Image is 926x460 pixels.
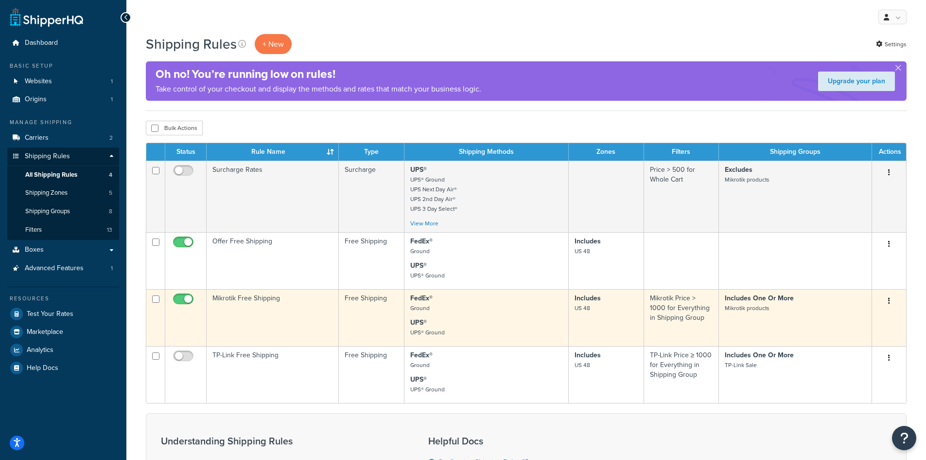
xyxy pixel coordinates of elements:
small: UPS® Ground [410,328,445,337]
span: Shipping Groups [25,207,70,216]
a: Help Docs [7,359,119,377]
a: Carriers 2 [7,129,119,147]
span: 8 [109,207,112,216]
span: 4 [109,171,112,179]
span: Boxes [25,246,44,254]
td: TP-Link Free Shipping [207,346,339,403]
td: Free Shipping [339,289,404,346]
h1: Shipping Rules [146,35,237,54]
span: Help Docs [27,364,58,372]
li: Shipping Groups [7,202,119,221]
td: TP-Link Price ≥ 1000 for Everything in Shipping Group [644,346,719,403]
div: Basic Setup [7,62,119,70]
small: US 48 [575,361,590,369]
strong: UPS® [410,260,427,271]
p: + New [255,34,292,54]
span: Origins [25,95,47,104]
strong: UPS® [410,317,427,328]
small: Ground [410,361,430,369]
a: ShipperHQ Home [10,7,83,27]
strong: FedEx® [410,293,433,303]
span: Advanced Features [25,264,84,273]
span: Websites [25,77,52,86]
span: All Shipping Rules [25,171,77,179]
a: View More [410,219,438,228]
span: 5 [109,189,112,197]
li: Shipping Rules [7,147,119,240]
span: Shipping Zones [25,189,68,197]
th: Shipping Methods [404,143,569,161]
div: Resources [7,294,119,303]
li: Shipping Zones [7,184,119,202]
span: 1 [111,95,113,104]
a: All Shipping Rules 4 [7,166,119,184]
small: US 48 [575,247,590,256]
a: Upgrade your plan [818,72,895,91]
small: Mikrotik products [725,175,769,184]
td: Price > 500 for Whole Cart [644,161,719,232]
small: UPS® Ground [410,385,445,394]
td: Offer Free Shipping [207,232,339,289]
a: Origins 1 [7,91,119,109]
th: Filters [644,143,719,161]
a: Advanced Features 1 [7,259,119,277]
a: Shipping Groups 8 [7,202,119,221]
a: Marketplace [7,323,119,341]
span: Filters [25,226,42,234]
a: Settings [876,37,907,51]
strong: Includes One Or More [725,293,794,303]
a: Filters 13 [7,221,119,239]
strong: UPS® [410,165,427,175]
span: Shipping Rules [25,152,70,161]
li: Filters [7,221,119,239]
strong: UPS® [410,374,427,385]
h4: Oh no! You’re running low on rules! [156,66,481,82]
span: Analytics [27,346,53,354]
strong: FedEx® [410,236,433,246]
a: Analytics [7,341,119,359]
li: Websites [7,73,119,91]
span: Carriers [25,134,49,142]
td: Surcharge Rates [207,161,339,232]
small: Ground [410,247,430,256]
small: Ground [410,304,430,313]
a: Dashboard [7,34,119,52]
strong: Includes [575,350,601,360]
span: 13 [107,226,112,234]
th: Actions [872,143,906,161]
span: 1 [111,77,113,86]
small: Mikrotik products [725,304,769,313]
h3: Understanding Shipping Rules [161,436,404,446]
a: Boxes [7,241,119,259]
a: Shipping Zones 5 [7,184,119,202]
small: TP-Link Sale [725,361,757,369]
span: Marketplace [27,328,63,336]
td: Mikrotik Price > 1000 for Everything in Shipping Group [644,289,719,346]
strong: Includes [575,293,601,303]
li: Carriers [7,129,119,147]
span: Dashboard [25,39,58,47]
div: Manage Shipping [7,118,119,127]
th: Rule Name : activate to sort column ascending [207,143,339,161]
strong: FedEx® [410,350,433,360]
p: Take control of your checkout and display the methods and rates that match your business logic. [156,82,481,96]
strong: Excludes [725,165,752,175]
strong: Includes [575,236,601,246]
li: Origins [7,91,119,109]
small: UPS® Ground [410,271,445,280]
strong: Includes One Or More [725,350,794,360]
li: All Shipping Rules [7,166,119,184]
td: Mikrotik Free Shipping [207,289,339,346]
button: Bulk Actions [146,121,203,135]
th: Status [165,143,207,161]
th: Shipping Groups [719,143,872,161]
span: 1 [111,264,113,273]
td: Free Shipping [339,232,404,289]
td: Free Shipping [339,346,404,403]
a: Test Your Rates [7,305,119,323]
